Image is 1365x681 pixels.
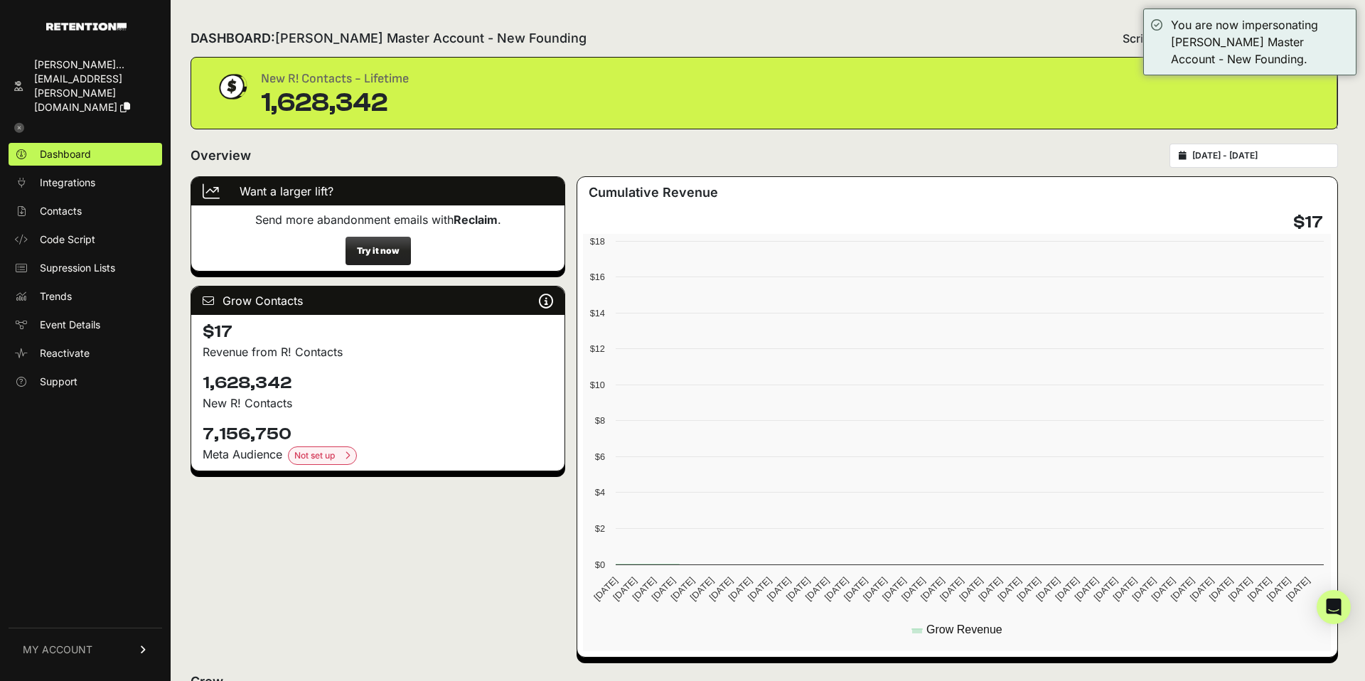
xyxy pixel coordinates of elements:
span: Script status [1123,30,1190,47]
text: [DATE] [919,575,946,603]
span: Reactivate [40,346,90,360]
span: Integrations [40,176,95,190]
span: Supression Lists [40,261,115,275]
text: [DATE] [977,575,1005,603]
h4: 1,628,342 [203,372,553,395]
text: $14 [590,308,605,318]
text: [DATE] [1015,575,1043,603]
text: [DATE] [669,575,697,603]
text: [DATE] [765,575,793,603]
text: $8 [595,415,605,426]
text: [DATE] [784,575,812,603]
span: Dashboard [40,147,91,161]
div: Open Intercom Messenger [1317,590,1351,624]
text: $16 [590,272,605,282]
text: [DATE] [803,575,831,603]
a: Reactivate [9,342,162,365]
div: Meta Audience [203,446,553,465]
span: Event Details [40,318,100,332]
text: [DATE] [631,575,658,603]
div: Want a larger lift? [191,177,564,205]
a: Code Script [9,228,162,251]
h2: Overview [191,146,251,166]
text: [DATE] [1130,575,1158,603]
text: $6 [595,451,605,462]
span: Support [40,375,77,389]
span: Contacts [40,204,82,218]
p: New R! Contacts [203,395,553,412]
a: Contacts [9,200,162,222]
a: Trends [9,285,162,308]
text: [DATE] [938,575,965,603]
div: Grow Contacts [191,286,564,315]
span: Trends [40,289,72,304]
text: [DATE] [688,575,716,603]
text: [DATE] [1207,575,1235,603]
text: Grow Revenue [926,623,1002,636]
text: [DATE] [1054,575,1081,603]
text: [DATE] [1265,575,1292,603]
p: Send more abandonment emails with . [203,211,553,228]
a: [PERSON_NAME]... [EMAIL_ADDRESS][PERSON_NAME][DOMAIN_NAME] [9,53,162,119]
span: [PERSON_NAME] Master Account - New Founding [275,31,587,45]
a: Integrations [9,171,162,194]
text: [DATE] [1169,575,1197,603]
text: [DATE] [611,575,639,603]
text: [DATE] [842,575,869,603]
text: [DATE] [957,575,985,603]
a: Dashboard [9,143,162,166]
text: [DATE] [1150,575,1177,603]
span: Code Script [40,232,95,247]
h4: $17 [1293,211,1323,234]
a: Support [9,370,162,393]
div: [PERSON_NAME]... [34,58,156,72]
text: [DATE] [823,575,850,603]
text: [DATE] [861,575,889,603]
text: [DATE] [1226,575,1254,603]
text: [DATE] [1284,575,1312,603]
text: $10 [590,380,605,390]
img: Retention.com [46,23,127,31]
text: [DATE] [996,575,1024,603]
div: You are now impersonating [PERSON_NAME] Master Account - New Founding. [1171,16,1349,68]
strong: Reclaim [454,213,498,227]
text: [DATE] [1034,575,1062,603]
text: $2 [595,523,605,534]
text: [DATE] [1246,575,1273,603]
text: [DATE] [592,575,620,603]
text: $4 [595,487,605,498]
h4: $17 [203,321,553,343]
text: [DATE] [880,575,908,603]
text: [DATE] [707,575,735,603]
text: $12 [590,343,605,354]
div: New R! Contacts - Lifetime [261,69,409,89]
text: [DATE] [1092,575,1120,603]
span: MY ACCOUNT [23,643,92,657]
span: [EMAIL_ADDRESS][PERSON_NAME][DOMAIN_NAME] [34,73,122,113]
text: [DATE] [899,575,927,603]
a: MY ACCOUNT [9,628,162,671]
text: [DATE] [650,575,678,603]
h4: 7,156,750 [203,423,553,446]
a: Event Details [9,313,162,336]
a: Supression Lists [9,257,162,279]
text: [DATE] [746,575,773,603]
text: [DATE] [1111,575,1139,603]
text: [DATE] [1073,575,1101,603]
strong: Try it now [357,245,400,256]
div: 1,628,342 [261,89,409,117]
text: [DATE] [727,575,754,603]
h2: DASHBOARD: [191,28,587,48]
text: [DATE] [1188,575,1216,603]
h3: Cumulative Revenue [589,183,718,203]
img: dollar-coin-05c43ed7efb7bc0c12610022525b4bbbb207c7efeef5aecc26f025e68dcafac9.png [214,69,250,104]
text: $0 [595,559,605,570]
p: Revenue from R! Contacts [203,343,553,360]
text: $18 [590,236,605,247]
